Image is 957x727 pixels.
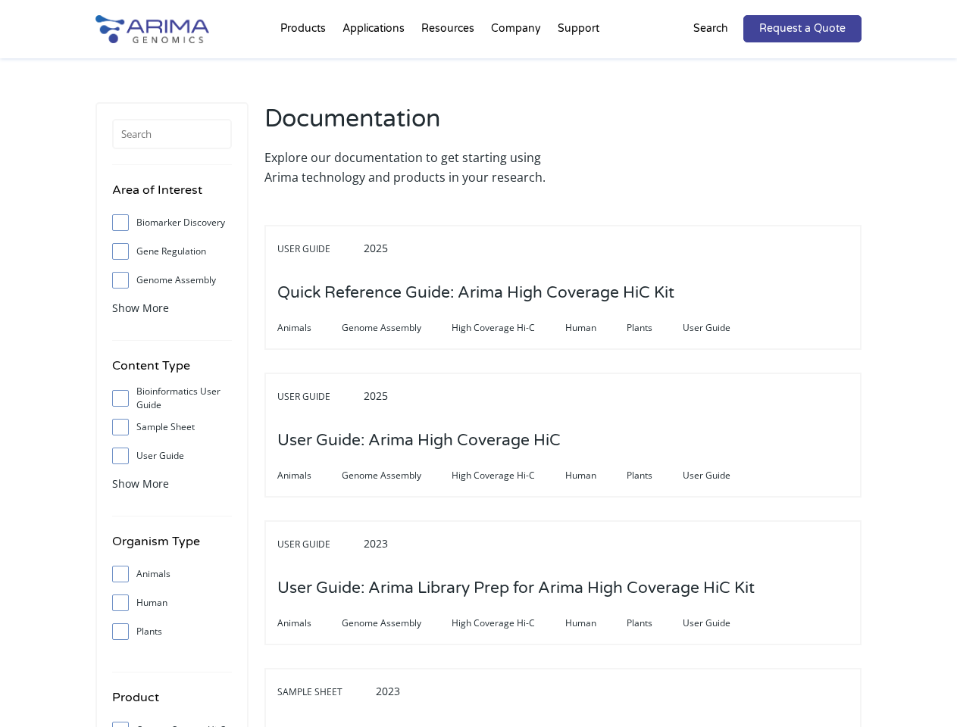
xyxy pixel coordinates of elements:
[627,614,683,632] span: Plants
[364,241,388,255] span: 2025
[264,148,555,187] p: Explore our documentation to get starting using Arima technology and products in your research.
[112,387,232,410] label: Bioinformatics User Guide
[112,476,169,491] span: Show More
[277,466,342,485] span: Animals
[112,301,169,315] span: Show More
[112,356,232,387] h4: Content Type
[112,119,232,149] input: Search
[627,466,683,485] span: Plants
[112,211,232,234] label: Biomarker Discovery
[112,416,232,438] label: Sample Sheet
[342,614,452,632] span: Genome Assembly
[693,19,728,39] p: Search
[452,614,565,632] span: High Coverage Hi-C
[277,614,342,632] span: Animals
[452,466,565,485] span: High Coverage Hi-C
[112,532,232,563] h4: Organism Type
[277,683,373,701] span: Sample Sheet
[743,15,862,42] a: Request a Quote
[277,240,361,258] span: User Guide
[683,614,761,632] span: User Guide
[277,285,674,301] a: Quick Reference Guide: Arima High Coverage HiC Kit
[112,445,232,467] label: User Guide
[277,319,342,337] span: Animals
[565,614,627,632] span: Human
[277,432,561,449] a: User Guide: Arima High Coverage HiC
[565,319,627,337] span: Human
[277,565,755,612] h3: User Guide: Arima Library Prep for Arima High Coverage HiC Kit
[112,688,232,719] h4: Product
[112,180,232,211] h4: Area of Interest
[364,536,388,551] span: 2023
[565,466,627,485] span: Human
[342,319,452,337] span: Genome Assembly
[683,319,761,337] span: User Guide
[277,270,674,317] h3: Quick Reference Guide: Arima High Coverage HiC Kit
[364,388,388,403] span: 2025
[112,269,232,292] label: Genome Assembly
[627,319,683,337] span: Plants
[277,388,361,406] span: User Guide
[112,240,232,263] label: Gene Regulation
[112,591,232,614] label: Human
[277,417,561,464] h3: User Guide: Arima High Coverage HiC
[452,319,565,337] span: High Coverage Hi-C
[342,466,452,485] span: Genome Assembly
[95,15,209,43] img: Arima-Genomics-logo
[112,563,232,585] label: Animals
[277,580,755,597] a: User Guide: Arima Library Prep for Arima High Coverage HiC Kit
[277,535,361,554] span: User Guide
[112,620,232,643] label: Plants
[683,466,761,485] span: User Guide
[376,684,400,698] span: 2023
[264,102,555,148] h2: Documentation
